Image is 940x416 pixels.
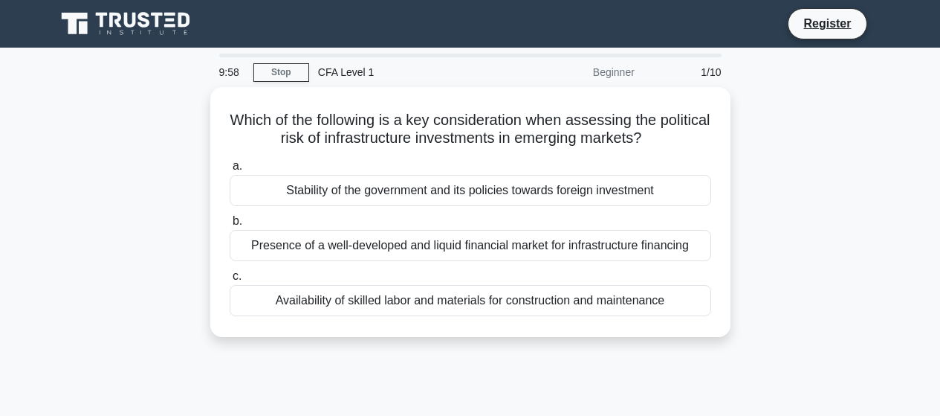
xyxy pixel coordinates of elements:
[230,230,711,261] div: Presence of a well-developed and liquid financial market for infrastructure financing
[230,285,711,316] div: Availability of skilled labor and materials for construction and maintenance
[233,159,242,172] span: a.
[253,63,309,82] a: Stop
[644,57,730,87] div: 1/10
[230,175,711,206] div: Stability of the government and its policies towards foreign investment
[513,57,644,87] div: Beginner
[309,57,513,87] div: CFA Level 1
[794,14,860,33] a: Register
[233,269,242,282] span: c.
[228,111,713,148] h5: Which of the following is a key consideration when assessing the political risk of infrastructure...
[233,214,242,227] span: b.
[210,57,253,87] div: 9:58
